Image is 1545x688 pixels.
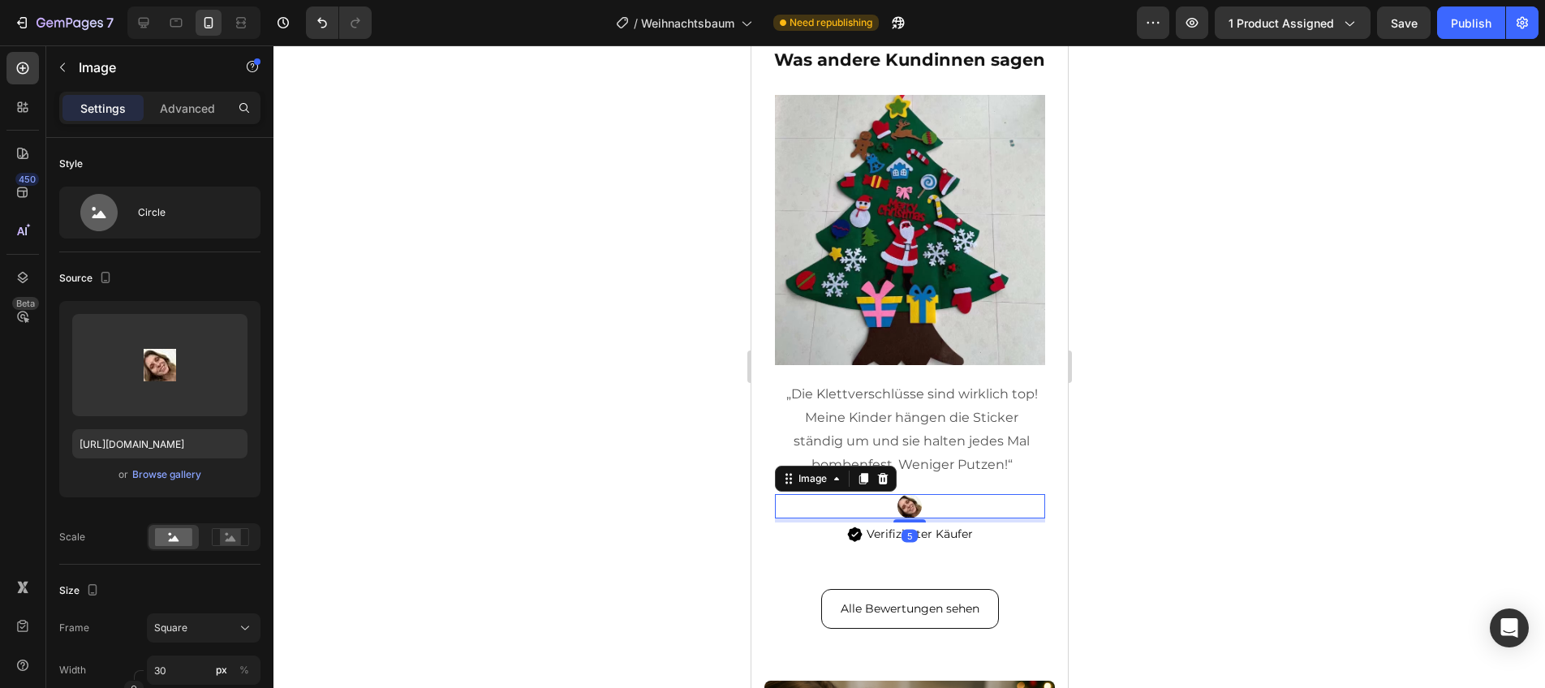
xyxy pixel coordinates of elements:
[131,467,202,483] button: Browse gallery
[59,663,86,677] label: Width
[239,663,249,677] div: %
[147,656,260,685] input: px%
[634,15,638,32] span: /
[59,580,102,602] div: Size
[59,157,83,171] div: Style
[154,621,187,635] span: Square
[1229,15,1334,32] span: 1 product assigned
[1451,15,1491,32] div: Publish
[79,58,217,77] p: Image
[306,6,372,39] div: Undo/Redo
[1377,6,1431,39] button: Save
[59,530,85,544] div: Scale
[147,613,260,643] button: Square
[72,429,247,458] input: https://example.com/image.jpg
[6,6,121,39] button: 7
[216,663,227,677] div: px
[15,173,39,186] div: 450
[790,15,872,30] span: Need republishing
[160,100,215,117] p: Advanced
[212,660,231,680] button: %
[751,45,1068,688] iframe: Design area
[1490,608,1529,647] div: Open Intercom Messenger
[138,194,237,231] div: Circle
[1391,16,1418,30] span: Save
[80,100,126,117] p: Settings
[144,349,176,381] img: preview-image
[118,465,128,484] span: or
[132,467,201,482] div: Browse gallery
[59,621,89,635] label: Frame
[235,660,254,680] button: px
[12,297,39,310] div: Beta
[1437,6,1505,39] button: Publish
[641,15,734,32] span: Weihnachtsbaum
[106,13,114,32] p: 7
[1215,6,1371,39] button: 1 product assigned
[59,268,115,290] div: Source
